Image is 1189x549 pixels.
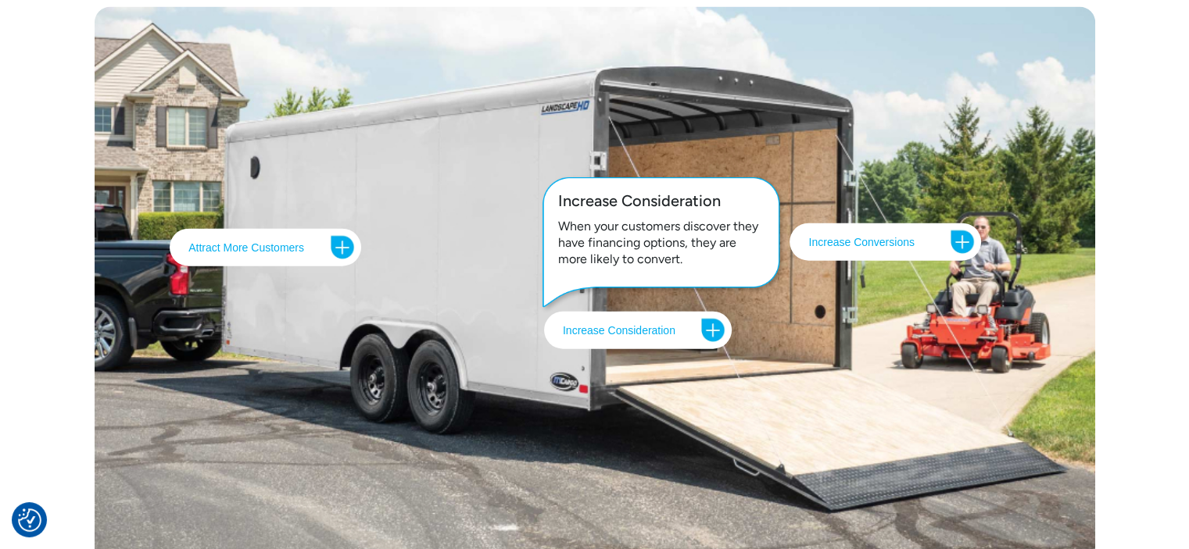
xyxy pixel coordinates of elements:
img: Plus icon with blue background [700,318,725,343]
p: Increase Consideration [558,191,768,211]
img: Plus icon with blue background [330,235,355,260]
div: Increase Consideration [563,323,675,338]
div: Attract More Customers [188,240,304,255]
img: Revisit consent button [18,508,41,532]
div: Increase Conversions [808,234,914,250]
button: Consent Preferences [18,508,41,532]
p: When your customers discover they have financing options, they are more likely to convert. [558,219,768,267]
img: Plus icon with blue background [950,230,975,255]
